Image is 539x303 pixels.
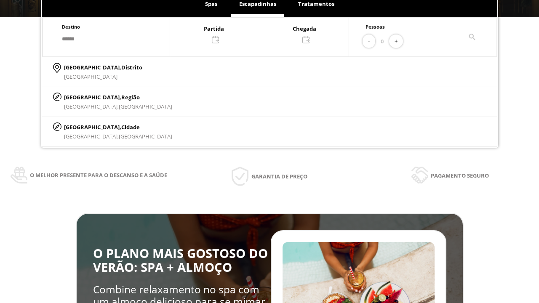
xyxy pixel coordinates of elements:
[62,24,80,30] span: Destino
[121,64,142,71] span: Distrito
[30,170,167,180] span: O melhor presente para o descanso e a saúde
[381,37,384,46] span: 0
[119,133,172,140] span: [GEOGRAPHIC_DATA]
[64,93,172,102] p: [GEOGRAPHIC_DATA],
[93,245,268,276] span: O PLANO MAIS GOSTOSO DO VERÃO: SPA + ALMOÇO
[64,122,172,132] p: [GEOGRAPHIC_DATA],
[64,103,119,110] span: [GEOGRAPHIC_DATA],
[389,35,403,48] button: +
[121,123,140,131] span: Cidade
[431,171,489,180] span: Pagamento seguro
[64,133,119,140] span: [GEOGRAPHIC_DATA],
[119,103,172,110] span: [GEOGRAPHIC_DATA]
[366,24,385,30] span: Pessoas
[363,35,375,48] button: -
[64,63,142,72] p: [GEOGRAPHIC_DATA],
[251,172,307,181] span: Garantia de preço
[121,93,140,101] span: Região
[64,73,117,80] span: [GEOGRAPHIC_DATA]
